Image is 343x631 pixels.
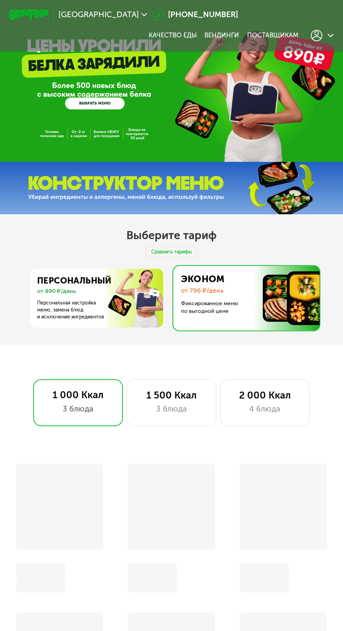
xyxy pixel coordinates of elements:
h2: Выберите тариф [126,228,217,242]
div: 3 блюда [43,403,113,415]
div: поставщикам [247,31,298,39]
a: ВЫБРАТЬ МЕНЮ [65,98,124,109]
div: 1 500 Ккал [137,389,206,401]
span: [GEOGRAPHIC_DATA] [58,11,139,19]
div: 4 блюда [230,403,300,415]
div: 3 блюда [137,403,206,415]
div: Сравнить тарифы [145,246,198,258]
a: Вендинги [204,31,239,39]
a: Качество еды [149,31,197,39]
div: 1 000 Ккал [43,389,113,401]
a: [PHONE_NUMBER] [152,9,238,21]
div: 2 000 Ккал [230,389,300,401]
